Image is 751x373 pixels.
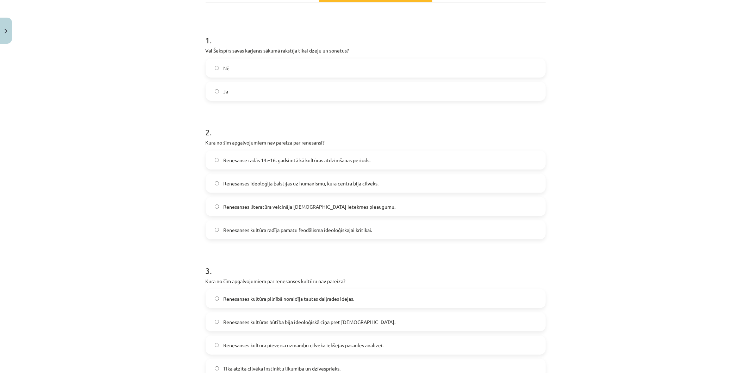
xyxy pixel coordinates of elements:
[215,343,219,348] input: Renesanses kultūra pievērsa uzmanību cilvēka iekšējās pasaules analīzei.
[206,139,546,146] p: Kura no šīm apgalvojumiem nav pareiza par renesansi?
[215,296,219,301] input: Renesanses kultūra pilnībā noraidīja tautas daiļrades idejas.
[215,320,219,324] input: Renesanses kultūras būtība bija ideoloģiskā cīņa pret [DEMOGRAPHIC_DATA].
[223,342,383,349] span: Renesanses kultūra pievērsa uzmanību cilvēka iekšējās pasaules analīzei.
[223,226,372,234] span: Renesanses kultūra radīja pamatu feodālisma ideoloģiskajai kritikai.
[215,228,219,232] input: Renesanses kultūra radīja pamatu feodālisma ideoloģiskajai kritikai.
[223,365,340,372] span: Tika atzīta cilvēka instinktu likumība un dzīvesprieks.
[223,295,354,302] span: Renesanses kultūra pilnībā noraidīja tautas daiļrades idejas.
[223,88,228,95] span: Jā
[206,115,546,137] h1: 2 .
[215,181,219,186] input: Renesanses ideoloģija balstījās uz humānismu, kura centrā bija cilvēks.
[215,204,219,209] input: Renesanses literatūra veicināja [DEMOGRAPHIC_DATA] ietekmes pieaugumu.
[206,277,546,285] p: Kura no šīm apgalvojumiem par renesanses kultūru nav pareiza?
[223,180,378,187] span: Renesanses ideoloģija balstījās uz humānismu, kura centrā bija cilvēks.
[223,203,395,210] span: Renesanses literatūra veicināja [DEMOGRAPHIC_DATA] ietekmes pieaugumu.
[215,366,219,371] input: Tika atzīta cilvēka instinktu likumība un dzīvesprieks.
[223,65,230,72] span: Nē
[223,318,395,326] span: Renesanses kultūras būtība bija ideoloģiskā cīņa pret [DEMOGRAPHIC_DATA].
[206,47,546,54] p: Vai Šekspīrs savas karjeras sākumā rakstīja tikai dzeju un sonetus?
[206,253,546,275] h1: 3 .
[223,157,370,164] span: Renesanse radās 14.–16. gadsimtā kā kultūras atdzimšanas periods.
[215,158,219,163] input: Renesanse radās 14.–16. gadsimtā kā kultūras atdzimšanas periods.
[5,29,7,33] img: icon-close-lesson-0947bae3869378f0d4975bcd49f059093ad1ed9edebbc8119c70593378902aed.svg
[215,66,219,71] input: Nē
[215,89,219,94] input: Jā
[206,23,546,45] h1: 1 .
